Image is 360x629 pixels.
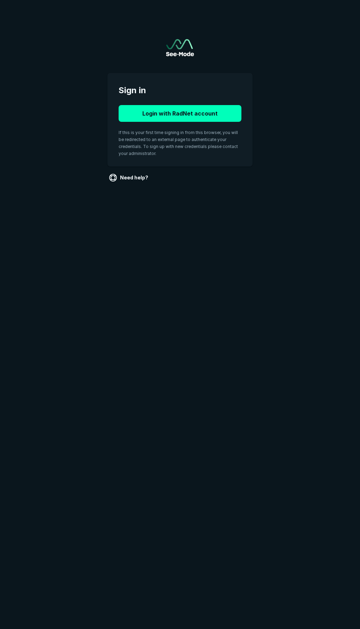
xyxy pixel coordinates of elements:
[119,130,238,156] span: If this is your first time signing in from this browser, you will be redirected to an external pa...
[119,84,241,97] span: Sign in
[107,172,151,183] a: Need help?
[119,105,241,122] button: Login with RadNet account
[166,39,194,56] img: See-Mode Logo
[166,39,194,56] a: Go to sign in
